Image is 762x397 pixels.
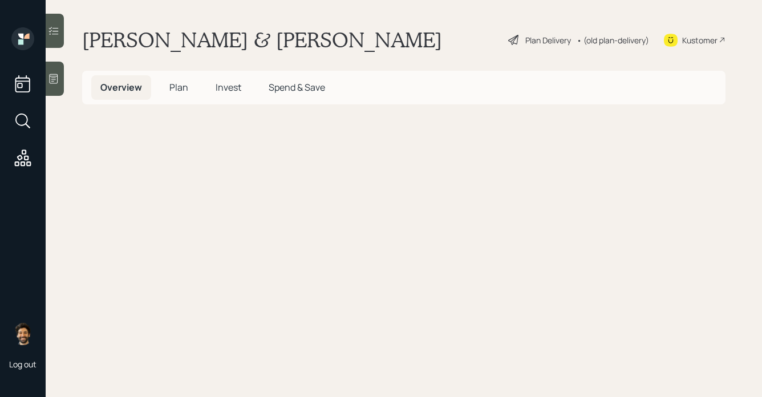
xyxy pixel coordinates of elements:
span: Plan [169,81,188,94]
div: • (old plan-delivery) [577,34,649,46]
div: Plan Delivery [525,34,571,46]
span: Invest [216,81,241,94]
img: eric-schwartz-headshot.png [11,322,34,345]
h1: [PERSON_NAME] & [PERSON_NAME] [82,27,442,52]
span: Spend & Save [269,81,325,94]
div: Log out [9,359,37,370]
span: Overview [100,81,142,94]
div: Kustomer [682,34,718,46]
